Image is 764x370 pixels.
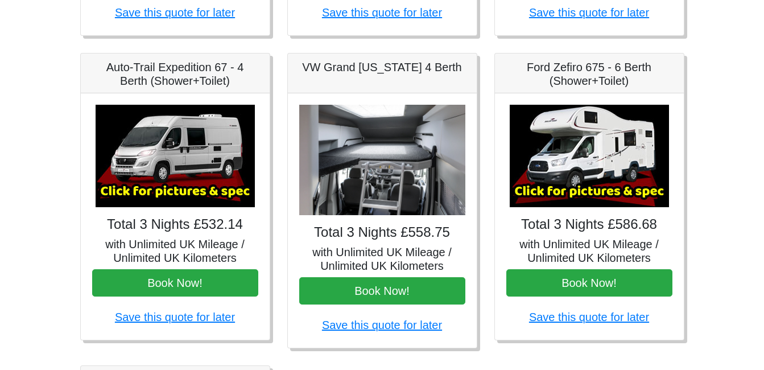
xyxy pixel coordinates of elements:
[506,60,672,88] h5: Ford Zefiro 675 - 6 Berth (Shower+Toilet)
[299,277,465,305] button: Book Now!
[115,6,235,19] a: Save this quote for later
[529,311,649,323] a: Save this quote for later
[322,319,442,331] a: Save this quote for later
[510,105,669,207] img: Ford Zefiro 675 - 6 Berth (Shower+Toilet)
[92,216,258,233] h4: Total 3 Nights £532.14
[299,105,465,216] img: VW Grand California 4 Berth
[506,216,672,233] h4: Total 3 Nights £586.68
[506,269,672,297] button: Book Now!
[322,6,442,19] a: Save this quote for later
[92,60,258,88] h5: Auto-Trail Expedition 67 - 4 Berth (Shower+Toilet)
[96,105,255,207] img: Auto-Trail Expedition 67 - 4 Berth (Shower+Toilet)
[529,6,649,19] a: Save this quote for later
[299,60,465,74] h5: VW Grand [US_STATE] 4 Berth
[506,237,672,265] h5: with Unlimited UK Mileage / Unlimited UK Kilometers
[299,245,465,273] h5: with Unlimited UK Mileage / Unlimited UK Kilometers
[299,224,465,241] h4: Total 3 Nights £558.75
[115,311,235,323] a: Save this quote for later
[92,269,258,297] button: Book Now!
[92,237,258,265] h5: with Unlimited UK Mileage / Unlimited UK Kilometers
